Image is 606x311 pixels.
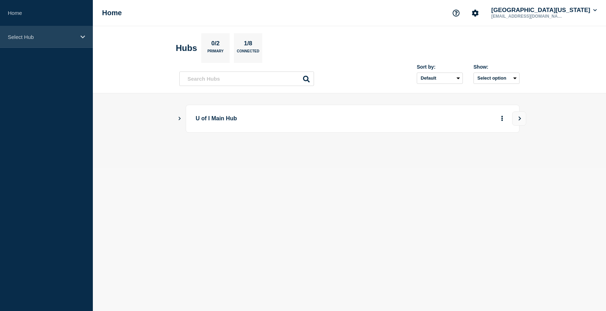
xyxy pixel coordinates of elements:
[176,43,197,53] h2: Hubs
[8,34,76,40] p: Select Hub
[102,9,122,17] h1: Home
[179,71,314,86] input: Search Hubs
[449,6,464,21] button: Support
[512,111,526,126] button: View
[490,14,563,19] p: [EMAIL_ADDRESS][DOMAIN_NAME]
[490,7,598,14] button: [GEOGRAPHIC_DATA][US_STATE]
[417,73,463,84] select: Sort by
[207,49,224,57] p: Primary
[178,116,181,121] button: Show Connected Hubs
[196,112,392,125] p: U of I Main Hub
[468,6,483,21] button: Account settings
[241,40,255,49] p: 1/8
[473,64,520,70] div: Show:
[473,73,520,84] button: Select option
[498,112,507,125] button: More actions
[209,40,223,49] p: 0/2
[237,49,259,57] p: Connected
[417,64,463,70] div: Sort by:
